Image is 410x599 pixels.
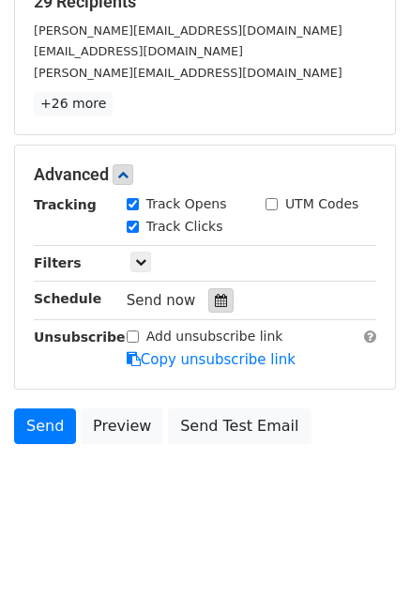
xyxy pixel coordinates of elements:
a: +26 more [34,92,113,115]
a: Copy unsubscribe link [127,351,296,368]
small: [EMAIL_ADDRESS][DOMAIN_NAME] [34,44,243,58]
strong: Schedule [34,291,101,306]
a: Send Test Email [168,408,311,444]
a: Send [14,408,76,444]
a: Preview [81,408,163,444]
strong: Tracking [34,197,97,212]
span: Send now [127,292,196,309]
h5: Advanced [34,164,376,185]
label: Add unsubscribe link [146,327,283,346]
small: [PERSON_NAME][EMAIL_ADDRESS][DOMAIN_NAME] [34,66,342,80]
iframe: Chat Widget [316,509,410,599]
label: UTM Codes [285,194,358,214]
strong: Filters [34,255,82,270]
label: Track Opens [146,194,227,214]
label: Track Clicks [146,217,223,237]
strong: Unsubscribe [34,330,126,345]
small: [PERSON_NAME][EMAIL_ADDRESS][DOMAIN_NAME] [34,23,342,38]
